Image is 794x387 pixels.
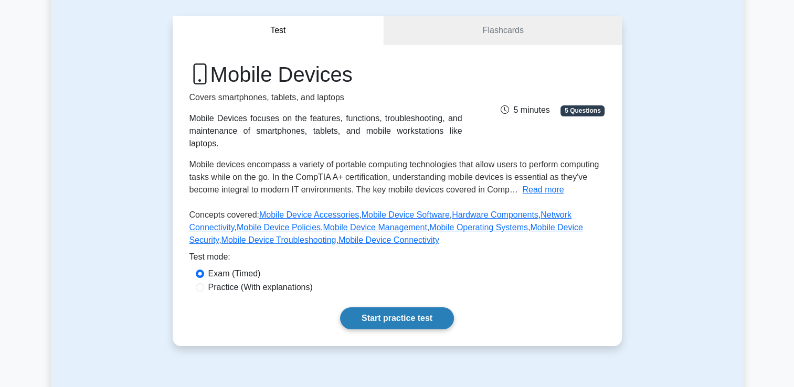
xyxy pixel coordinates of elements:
[189,160,599,194] span: Mobile devices encompass a variety of portable computing technologies that allow users to perform...
[429,223,528,232] a: Mobile Operating Systems
[189,62,462,87] h1: Mobile Devices
[189,112,462,150] div: Mobile Devices focuses on the features, functions, troubleshooting, and maintenance of smartphone...
[522,184,564,196] button: Read more
[340,307,454,329] a: Start practice test
[323,223,427,232] a: Mobile Device Management
[384,16,621,46] a: Flashcards
[189,209,605,251] p: Concepts covered: , , , , , , , , ,
[237,223,321,232] a: Mobile Device Policies
[338,235,439,244] a: Mobile Device Connectivity
[189,251,605,267] div: Test mode:
[362,210,450,219] a: Mobile Device Software
[208,281,313,294] label: Practice (With explanations)
[452,210,538,219] a: Hardware Components
[501,105,549,114] span: 5 minutes
[259,210,359,219] a: Mobile Device Accessories
[221,235,336,244] a: Mobile Device Troubleshooting
[173,16,385,46] button: Test
[560,105,605,116] span: 5 Questions
[208,267,261,280] label: Exam (Timed)
[189,91,462,104] p: Covers smartphones, tablets, and laptops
